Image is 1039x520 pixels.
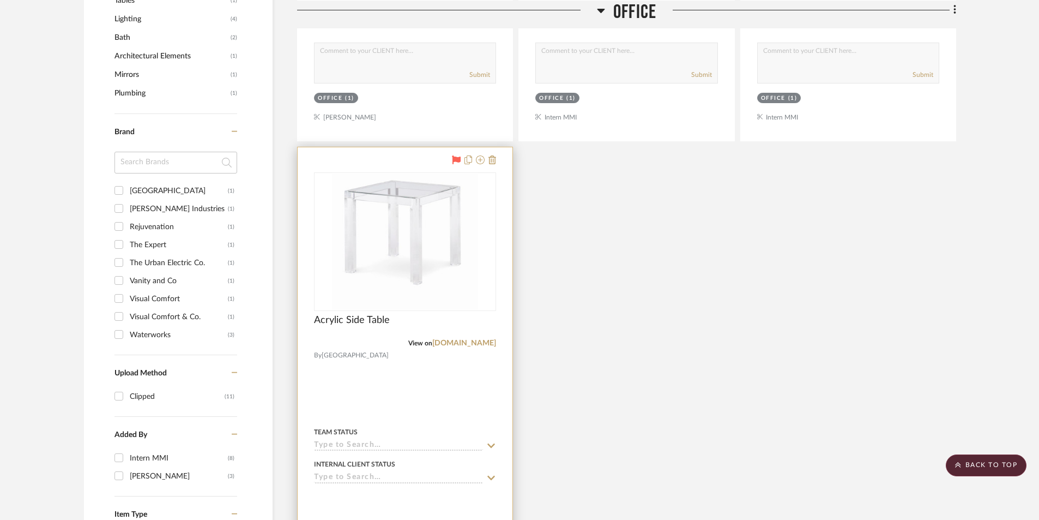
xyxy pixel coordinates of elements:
[228,326,234,344] div: (3)
[114,84,228,103] span: Plumbing
[314,350,322,361] span: By
[130,272,228,290] div: Vanity and Co
[130,290,228,308] div: Visual Comfort
[318,94,342,103] div: Office
[225,388,234,405] div: (11)
[130,182,228,200] div: [GEOGRAPHIC_DATA]
[114,128,135,136] span: Brand
[345,94,354,103] div: (1)
[130,468,228,485] div: [PERSON_NAME]
[788,94,798,103] div: (1)
[114,65,228,84] span: Mirrors
[130,388,225,405] div: Clipped
[228,236,234,254] div: (1)
[228,468,234,485] div: (3)
[130,450,228,467] div: Intern MMI
[761,94,786,103] div: Office
[228,272,234,290] div: (1)
[231,85,237,102] span: (1)
[231,66,237,83] span: (1)
[231,29,237,46] span: (2)
[228,290,234,308] div: (1)
[314,427,358,437] div: Team Status
[539,94,564,103] div: Office
[114,152,237,174] input: Search Brands
[469,70,490,80] button: Submit
[314,459,395,469] div: Internal Client Status
[228,200,234,218] div: (1)
[228,308,234,326] div: (1)
[130,308,228,326] div: Visual Comfort & Co.
[228,218,234,236] div: (1)
[228,182,234,200] div: (1)
[228,450,234,467] div: (8)
[114,28,228,47] span: Bath
[114,431,147,439] span: Added By
[114,369,167,377] span: Upload Method
[114,47,228,65] span: Architectural Elements
[322,350,389,361] span: [GEOGRAPHIC_DATA]
[130,254,228,272] div: The Urban Electric Co.
[913,70,933,80] button: Submit
[315,173,496,310] div: 0
[332,174,478,310] img: Acrylic Side Table
[408,340,432,346] span: View on
[130,218,228,236] div: Rejuvenation
[691,70,712,80] button: Submit
[114,10,228,28] span: Lighting
[566,94,576,103] div: (1)
[130,236,228,254] div: The Expert
[130,326,228,344] div: Waterworks
[114,511,147,518] span: Item Type
[946,455,1026,476] scroll-to-top-button: BACK TO TOP
[314,473,483,483] input: Type to Search…
[130,200,228,218] div: [PERSON_NAME] Industries
[231,47,237,65] span: (1)
[228,254,234,272] div: (1)
[432,339,496,347] a: [DOMAIN_NAME]
[231,10,237,28] span: (4)
[314,441,483,451] input: Type to Search…
[314,314,390,326] span: Acrylic Side Table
